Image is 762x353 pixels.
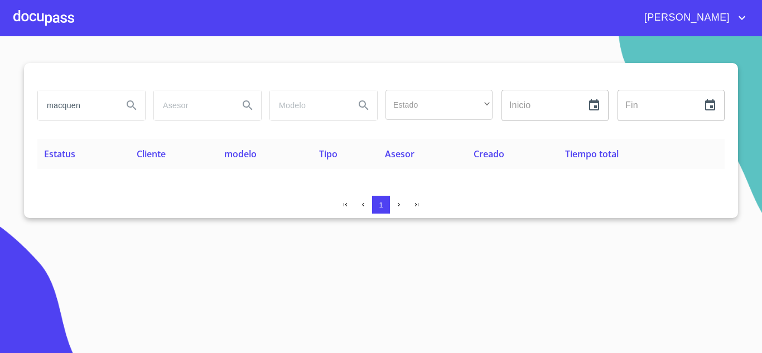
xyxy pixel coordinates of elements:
[234,92,261,119] button: Search
[118,92,145,119] button: Search
[636,9,749,27] button: account of current user
[385,90,493,120] div: ​
[319,148,337,160] span: Tipo
[565,148,619,160] span: Tiempo total
[350,92,377,119] button: Search
[270,90,346,120] input: search
[38,90,114,120] input: search
[137,148,166,160] span: Cliente
[154,90,230,120] input: search
[474,148,504,160] span: Creado
[379,201,383,209] span: 1
[385,148,414,160] span: Asesor
[372,196,390,214] button: 1
[44,148,75,160] span: Estatus
[224,148,257,160] span: modelo
[636,9,735,27] span: [PERSON_NAME]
